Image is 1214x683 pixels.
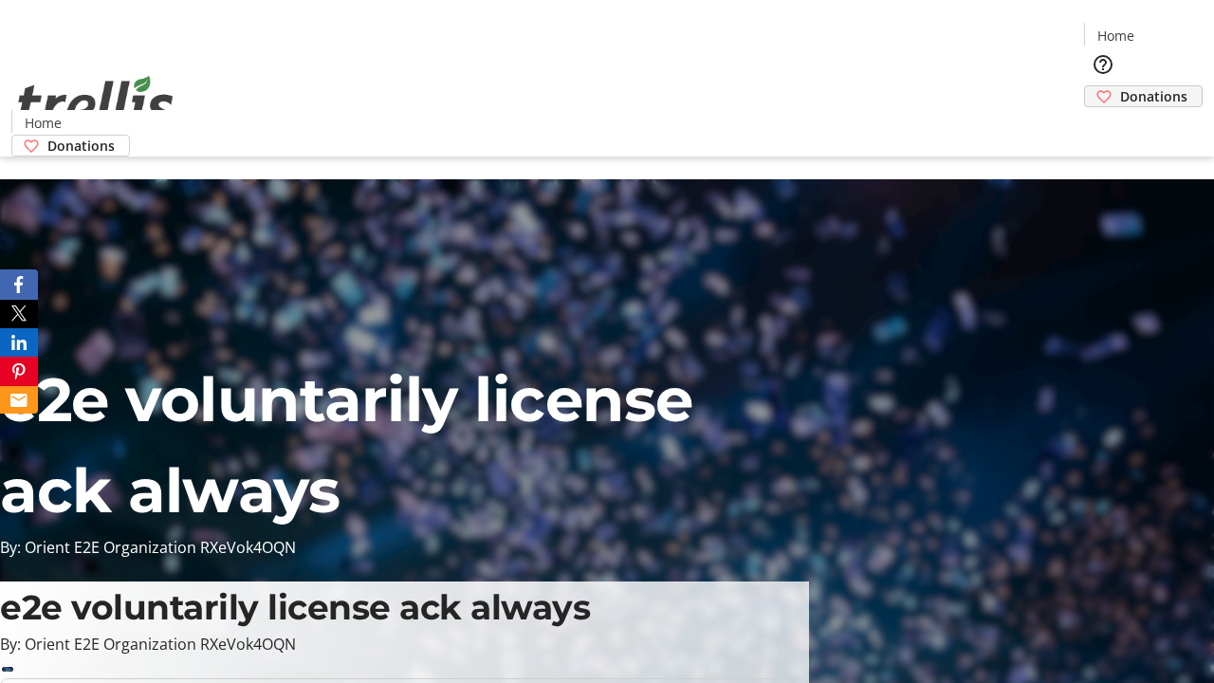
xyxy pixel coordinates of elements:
[1085,26,1146,46] a: Home
[1084,107,1122,145] button: Cart
[25,113,62,133] span: Home
[47,136,115,156] span: Donations
[1097,26,1134,46] span: Home
[12,113,73,133] a: Home
[1084,85,1203,107] a: Donations
[11,135,130,157] a: Donations
[1084,46,1122,83] button: Help
[11,55,180,150] img: Orient E2E Organization RXeVok4OQN's Logo
[1120,86,1187,106] span: Donations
